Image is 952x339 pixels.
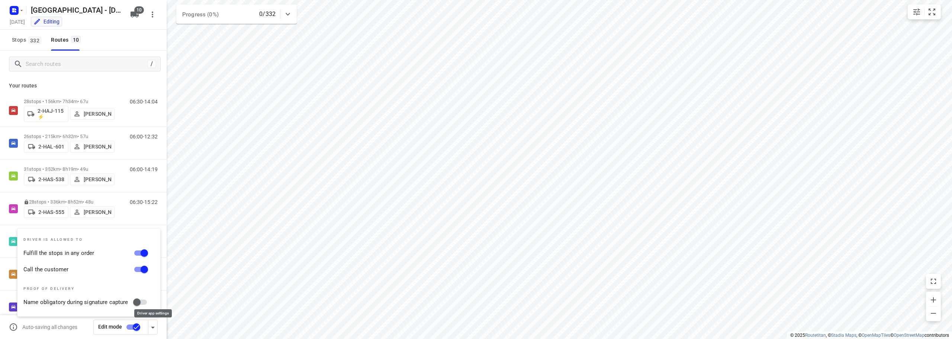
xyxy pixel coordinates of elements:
button: 2-HAS-538 [24,173,68,185]
p: 2-HAS-555 [38,209,64,215]
p: 06:30-15:22 [130,199,158,205]
p: 2-HAS-538 [38,176,64,182]
p: Your routes [9,82,158,90]
input: Search routes [26,58,148,70]
p: 06:00-14:19 [130,166,158,172]
button: 2-HAJ-115 ⚡ [24,106,68,122]
p: 28 stops • 156km • 7h34m • 67u [24,99,115,104]
p: 26 stops • 215km • 6h32m • 57u [24,134,115,139]
h5: Project date [7,17,28,26]
span: 332 [28,36,41,44]
p: 2-HAJ-115 ⚡ [38,108,65,120]
p: 28 stops • 336km • 8h52m • 48u [24,199,115,205]
div: / [148,60,156,68]
h5: Rename [28,4,124,16]
button: 2-HAL-601 [24,141,68,153]
p: 0/332 [259,10,276,19]
span: Edit mode [98,324,122,330]
label: Call the customer [23,265,68,274]
p: [PERSON_NAME] [84,111,111,117]
span: 10 [134,6,144,14]
button: 2-HAS-555 [24,206,68,218]
button: 10 [127,7,142,22]
span: Progress (0%) [182,11,219,18]
label: Fulfill the stops in any order [23,249,94,258]
button: Map settings [909,4,924,19]
label: Name obligatory during signature capture [23,298,128,307]
div: Routes [51,35,83,45]
button: [PERSON_NAME] [70,108,115,120]
button: [PERSON_NAME] [70,173,115,185]
div: You are currently in edit mode. [33,18,59,25]
li: © 2025 , © , © © contributors [790,333,949,338]
button: Fit zoom [924,4,939,19]
p: 06:30-14:04 [130,99,158,105]
p: Auto-saving all changes [22,324,77,330]
p: 06:00-12:32 [130,134,158,140]
span: 10 [71,36,81,43]
div: Progress (0%)0/332 [176,4,297,24]
a: OpenMapTiles [862,333,890,338]
span: Stops [12,35,44,45]
p: Driver is allowed to [23,237,151,242]
a: OpenStreetMap [894,333,924,338]
p: [PERSON_NAME] [84,209,111,215]
button: [PERSON_NAME] [70,141,115,153]
button: More [145,7,160,22]
p: [PERSON_NAME] [84,176,111,182]
p: 31 stops • 352km • 8h19m • 49u [24,166,115,172]
p: 2-HAL-601 [38,144,64,150]
div: small contained button group [908,4,941,19]
p: Proof of delivery [23,287,151,291]
p: [PERSON_NAME] [84,144,111,150]
a: Routetitan [805,333,826,338]
button: [PERSON_NAME] [70,206,115,218]
a: Stadia Maps [831,333,856,338]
